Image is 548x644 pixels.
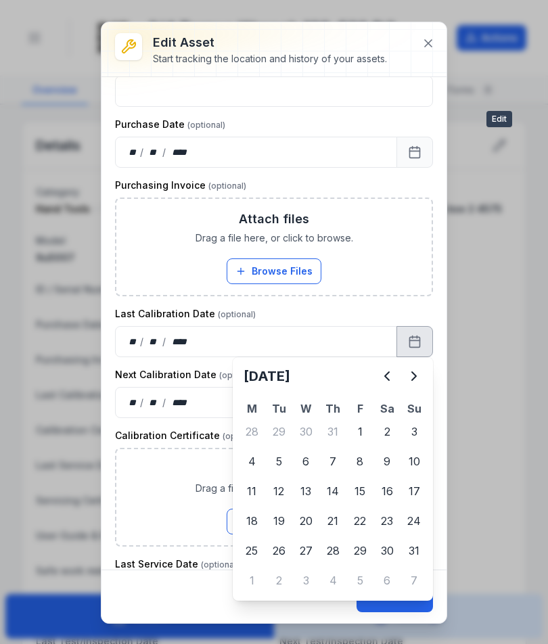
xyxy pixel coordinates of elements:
div: Tuesday 26 August 2025 [265,537,292,564]
div: month, [145,396,163,409]
div: 22 [346,507,373,534]
div: Friday 29 August 2025 [346,537,373,564]
div: 1 [238,567,265,594]
button: Calendar [396,326,433,357]
div: Sunday 7 September 2025 [401,567,428,594]
div: Monday 4 August 2025 [238,448,265,475]
div: 2 [265,567,292,594]
div: 21 [319,507,346,534]
div: 15 [346,478,373,505]
div: Calendar [238,363,428,595]
div: 28 [238,418,265,445]
div: 26 [265,537,292,564]
div: Thursday 31 July 2025 [319,418,346,445]
div: Sunday 17 August 2025 [401,478,428,505]
span: Edit [486,111,512,127]
div: 23 [373,507,401,534]
div: year, [167,335,192,348]
div: year, [167,396,192,409]
div: 30 [373,537,401,564]
div: Thursday 4 September 2025 [319,567,346,594]
th: Sa [373,400,401,417]
div: 16 [373,478,401,505]
div: 7 [401,567,428,594]
th: M [238,400,265,417]
div: Saturday 2 August 2025 [373,418,401,445]
div: 6 [292,448,319,475]
div: 24 [401,507,428,534]
div: Thursday 7 August 2025 [319,448,346,475]
div: August 2025 [238,363,428,595]
th: Tu [265,400,292,417]
div: Wednesday 6 August 2025 [292,448,319,475]
div: 28 [319,537,346,564]
div: day, [127,335,140,348]
div: 4 [238,448,265,475]
div: 8 [346,448,373,475]
div: / [162,396,167,409]
div: 7 [319,448,346,475]
div: Friday 8 August 2025 [346,448,373,475]
div: Saturday 9 August 2025 [373,448,401,475]
div: Wednesday 27 August 2025 [292,537,319,564]
div: 29 [346,537,373,564]
label: Calibration Certificate [115,429,260,442]
div: Thursday 14 August 2025 [319,478,346,505]
div: Monday 28 July 2025 [238,418,265,445]
div: Saturday 6 September 2025 [373,567,401,594]
div: Sunday 24 August 2025 [401,507,428,534]
div: Tuesday 5 August 2025 [265,448,292,475]
div: / [140,145,145,159]
div: Saturday 30 August 2025 [373,537,401,564]
button: Next [401,363,428,390]
span: Drag a file here, or click to browse. [196,231,353,245]
label: Purchasing Invoice [115,179,246,192]
div: day, [127,396,140,409]
label: Last Calibration Date [115,307,256,321]
div: Wednesday 20 August 2025 [292,507,319,534]
div: 2 [373,418,401,445]
th: F [346,400,373,417]
div: 5 [346,567,373,594]
div: / [140,396,145,409]
div: 19 [265,507,292,534]
div: 29 [265,418,292,445]
div: Friday 5 September 2025 [346,567,373,594]
table: August 2025 [238,400,428,595]
div: 5 [265,448,292,475]
th: W [292,400,319,417]
button: Browse Files [227,258,321,284]
div: Thursday 28 August 2025 [319,537,346,564]
div: / [162,145,167,159]
div: month, [145,335,163,348]
div: Friday 15 August 2025 [346,478,373,505]
div: Sunday 10 August 2025 [401,448,428,475]
div: / [162,335,167,348]
label: Last Service Date [115,557,239,571]
button: Previous [373,363,401,390]
div: 4 [319,567,346,594]
div: 11 [238,478,265,505]
div: Saturday 16 August 2025 [373,478,401,505]
div: Wednesday 13 August 2025 [292,478,319,505]
label: Next Calibration Date [115,368,257,382]
div: Monday 18 August 2025 [238,507,265,534]
div: day, [127,145,140,159]
div: 9 [373,448,401,475]
div: 13 [292,478,319,505]
div: 20 [292,507,319,534]
div: 31 [401,537,428,564]
label: Purchase Date [115,118,225,131]
div: Tuesday 2 September 2025 [265,567,292,594]
div: Start tracking the location and history of your assets. [153,52,387,66]
div: month, [145,145,163,159]
th: Su [401,400,428,417]
div: 27 [292,537,319,564]
div: Tuesday 29 July 2025 [265,418,292,445]
div: Tuesday 19 August 2025 [265,507,292,534]
div: Monday 11 August 2025 [238,478,265,505]
div: 14 [319,478,346,505]
div: Tuesday 12 August 2025 [265,478,292,505]
div: 3 [292,567,319,594]
div: 17 [401,478,428,505]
